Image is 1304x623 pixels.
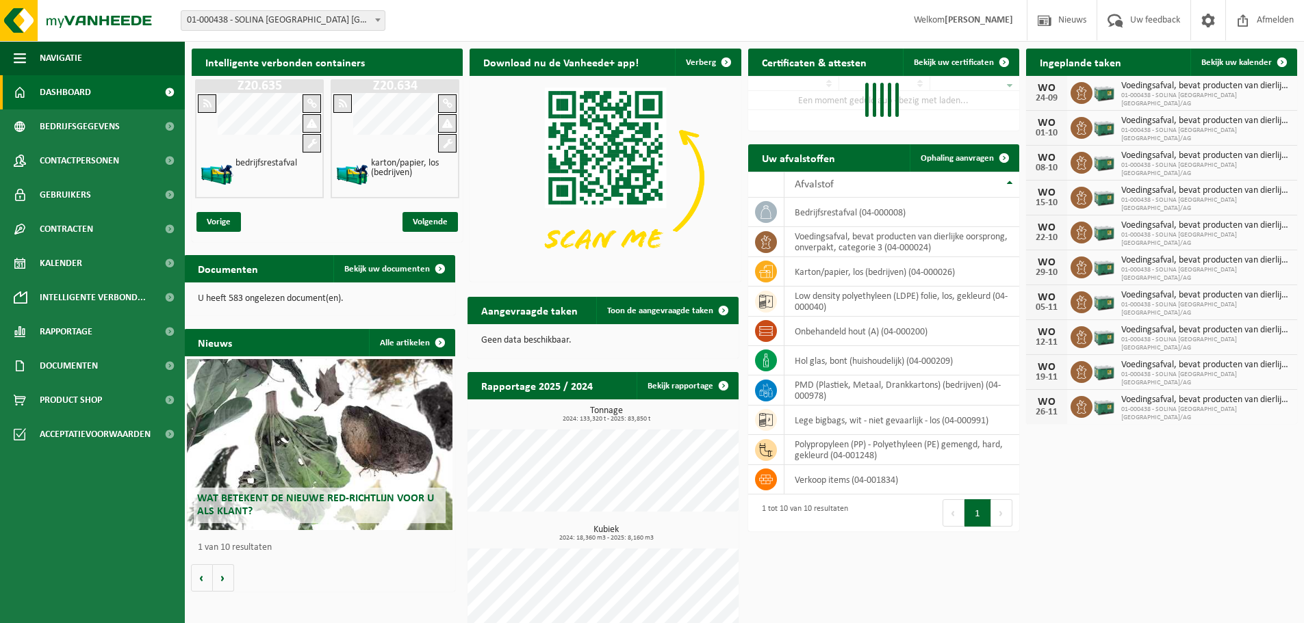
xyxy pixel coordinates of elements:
span: Voedingsafval, bevat producten van dierlijke oorsprong, onverpakt, categorie 3 [1121,116,1290,127]
button: 1 [964,499,991,527]
span: 01-000438 - SOLINA [GEOGRAPHIC_DATA] [GEOGRAPHIC_DATA]/AG [1121,196,1290,213]
div: 05-11 [1033,303,1060,313]
span: Contracten [40,212,93,246]
span: Voedingsafval, bevat producten van dierlijke oorsprong, onverpakt, categorie 3 [1121,150,1290,161]
h2: Certificaten & attesten [748,49,880,75]
img: PB-LB-0680-HPE-GN-01 [1092,220,1116,243]
td: low density polyethyleen (LDPE) folie, los, gekleurd (04-000040) [784,287,1019,317]
iframe: chat widget [7,593,229,623]
span: 01-000438 - SOLINA [GEOGRAPHIC_DATA] [GEOGRAPHIC_DATA]/AG [1121,127,1290,143]
div: 19-11 [1033,373,1060,382]
a: Bekijk rapportage [637,372,737,399]
p: U heeft 583 ongelezen document(en). [198,294,442,304]
td: bedrijfsrestafval (04-000008) [784,198,1019,227]
img: PB-LB-0680-HPE-GN-01 [1092,150,1116,173]
img: PB-LB-0680-HPE-GN-01 [1092,359,1116,382]
a: Bekijk uw kalender [1190,49,1296,76]
button: Next [991,499,1012,527]
td: hol glas, bont (huishoudelijk) (04-000209) [784,346,1019,375]
span: Contactpersonen [40,144,119,178]
a: Bekijk uw certificaten [903,49,1018,76]
h3: Kubiek [474,525,739,542]
div: 01-10 [1033,129,1060,138]
img: Download de VHEPlus App [470,76,741,279]
div: 29-10 [1033,268,1060,278]
span: Voedingsafval, bevat producten van dierlijke oorsprong, onverpakt, categorie 3 [1121,395,1290,406]
img: PB-LB-0680-HPE-GN-01 [1092,185,1116,208]
span: Verberg [686,58,716,67]
span: 01-000438 - SOLINA BELGIUM NV/AG - EKE [181,10,385,31]
div: 24-09 [1033,94,1060,103]
span: Voedingsafval, bevat producten van dierlijke oorsprong, onverpakt, categorie 3 [1121,290,1290,301]
div: WO [1033,257,1060,268]
span: Intelligente verbond... [40,280,146,315]
span: Wat betekent de nieuwe RED-richtlijn voor u als klant? [197,493,434,517]
td: PMD (Plastiek, Metaal, Drankkartons) (bedrijven) (04-000978) [784,375,1019,406]
h2: Intelligente verbonden containers [192,49,463,75]
h2: Aangevraagde taken [468,297,591,323]
span: Voedingsafval, bevat producten van dierlijke oorsprong, onverpakt, categorie 3 [1121,255,1290,266]
span: 01-000438 - SOLINA [GEOGRAPHIC_DATA] [GEOGRAPHIC_DATA]/AG [1121,266,1290,282]
td: verkoop items (04-001834) [784,465,1019,494]
h4: bedrijfsrestafval [235,159,297,168]
span: Voedingsafval, bevat producten van dierlijke oorsprong, onverpakt, categorie 3 [1121,81,1290,92]
td: onbehandeld hout (A) (04-000200) [784,317,1019,346]
div: WO [1033,83,1060,94]
button: Vorige [191,564,213,592]
button: Previous [943,499,964,527]
span: Vorige [196,212,241,232]
td: lege bigbags, wit - niet gevaarlijk - los (04-000991) [784,406,1019,435]
span: 01-000438 - SOLINA [GEOGRAPHIC_DATA] [GEOGRAPHIC_DATA]/AG [1121,371,1290,387]
h2: Download nu de Vanheede+ app! [470,49,652,75]
a: Ophaling aanvragen [910,144,1018,172]
h1: Z20.634 [334,79,456,93]
span: 01-000438 - SOLINA [GEOGRAPHIC_DATA] [GEOGRAPHIC_DATA]/AG [1121,406,1290,422]
span: Bekijk uw kalender [1201,58,1272,67]
span: Volgende [402,212,458,232]
span: Bekijk uw documenten [344,265,430,274]
button: Verberg [675,49,740,76]
a: Alle artikelen [369,329,454,356]
span: Documenten [40,349,98,383]
div: WO [1033,292,1060,303]
span: Dashboard [40,75,91,109]
span: Afvalstof [795,179,834,190]
a: Wat betekent de nieuwe RED-richtlijn voor u als klant? [187,359,452,530]
span: Voedingsafval, bevat producten van dierlijke oorsprong, onverpakt, categorie 3 [1121,220,1290,231]
td: voedingsafval, bevat producten van dierlijke oorsprong, onverpakt, categorie 3 (04-000024) [784,227,1019,257]
p: Geen data beschikbaar. [481,336,725,345]
img: HK-XZ-20-GN-12 [335,157,370,191]
span: Voedingsafval, bevat producten van dierlijke oorsprong, onverpakt, categorie 3 [1121,360,1290,371]
div: WO [1033,362,1060,373]
div: WO [1033,222,1060,233]
span: 01-000438 - SOLINA [GEOGRAPHIC_DATA] [GEOGRAPHIC_DATA]/AG [1121,336,1290,352]
div: WO [1033,118,1060,129]
span: 01-000438 - SOLINA [GEOGRAPHIC_DATA] [GEOGRAPHIC_DATA]/AG [1121,231,1290,248]
span: Kalender [40,246,82,280]
span: Product Shop [40,383,102,417]
img: PB-LB-0680-HPE-GN-01 [1092,289,1116,313]
span: Rapportage [40,315,92,349]
div: WO [1033,187,1060,198]
h2: Documenten [184,255,272,282]
span: Toon de aangevraagde taken [607,306,713,315]
img: PB-LB-0680-HPE-GN-01 [1092,115,1116,138]
span: 2024: 18,360 m3 - 2025: 8,160 m3 [474,535,739,542]
img: PB-LB-0680-HPE-GN-01 [1092,80,1116,103]
h2: Uw afvalstoffen [748,144,849,171]
span: Voedingsafval, bevat producten van dierlijke oorsprong, onverpakt, categorie 3 [1121,325,1290,336]
span: 2024: 133,320 t - 2025: 83,850 t [474,416,739,423]
td: polypropyleen (PP) - Polyethyleen (PE) gemengd, hard, gekleurd (04-001248) [784,435,1019,465]
p: 1 van 10 resultaten [198,543,448,553]
span: 01-000438 - SOLINA [GEOGRAPHIC_DATA] [GEOGRAPHIC_DATA]/AG [1121,92,1290,108]
div: 1 tot 10 van 10 resultaten [755,498,848,528]
span: Voedingsafval, bevat producten van dierlijke oorsprong, onverpakt, categorie 3 [1121,185,1290,196]
td: karton/papier, los (bedrijven) (04-000026) [784,257,1019,287]
img: PB-LB-0680-HPE-GN-01 [1092,394,1116,417]
img: PB-LB-0680-HPE-GN-01 [1092,324,1116,347]
span: Acceptatievoorwaarden [40,417,151,451]
div: 12-11 [1033,338,1060,347]
div: 22-10 [1033,233,1060,243]
h3: Tonnage [474,406,739,423]
span: 01-000438 - SOLINA [GEOGRAPHIC_DATA] [GEOGRAPHIC_DATA]/AG [1121,301,1290,317]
